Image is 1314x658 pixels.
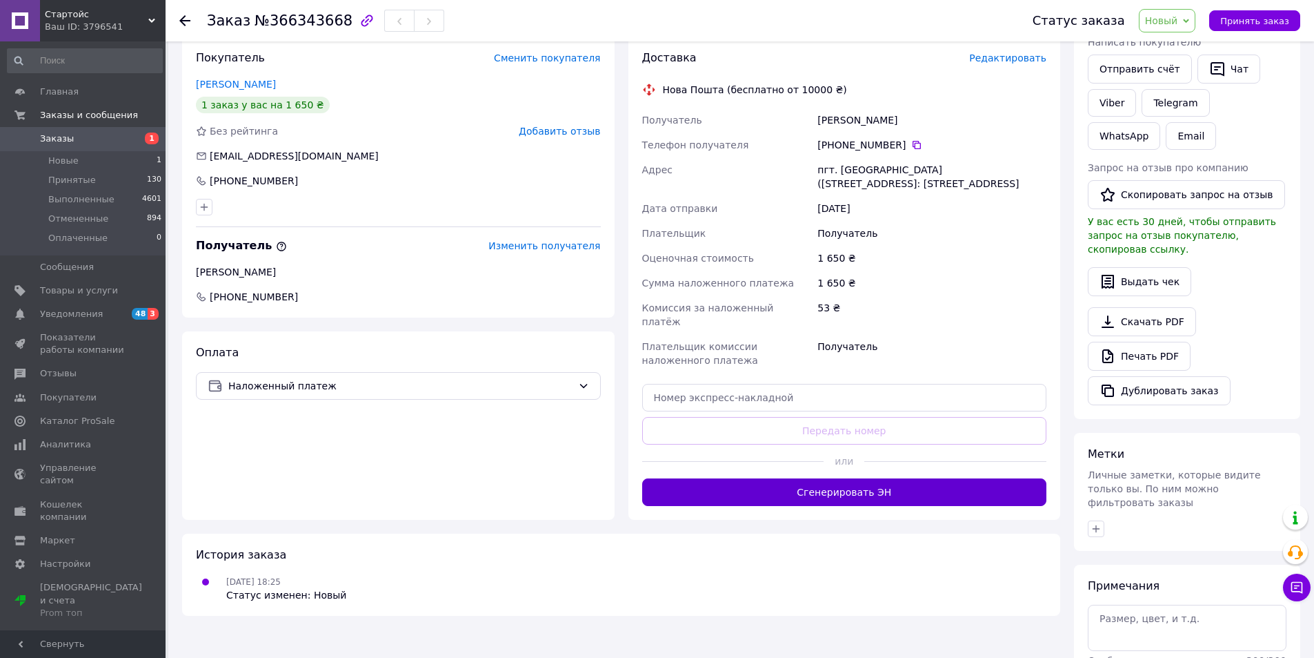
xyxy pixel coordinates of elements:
[1220,16,1289,26] span: Принять заказ
[40,499,128,523] span: Кошелек компании
[255,12,352,29] span: №366343668
[1088,267,1191,296] button: Выдать чек
[40,331,128,356] span: Показатели работы компании
[817,138,1046,152] div: [PHONE_NUMBER]
[48,193,115,206] span: Выполненные
[40,86,79,98] span: Главная
[40,284,118,297] span: Товары и услуги
[1088,162,1248,173] span: Запрос на отзыв про компанию
[1209,10,1300,31] button: Принять заказ
[815,246,1049,271] div: 1 650 ₴
[1088,579,1159,592] span: Примечания
[642,164,673,175] span: Адрес
[48,213,108,225] span: Отмененные
[815,296,1049,334] div: 53 ₴
[1088,122,1160,150] a: WhatsApp
[1197,55,1260,84] button: Чат
[196,548,286,561] span: История заказа
[210,126,278,137] span: Без рейтинга
[196,346,239,359] span: Оплата
[815,108,1049,133] div: [PERSON_NAME]
[1088,447,1124,461] span: Метки
[488,240,600,251] span: Изменить получателя
[40,261,94,273] span: Сообщения
[1088,376,1231,405] button: Дублировать заказ
[642,253,755,264] span: Оценочная стоимость
[1166,122,1216,150] button: Email
[179,14,190,28] div: Вернуться назад
[494,52,600,64] span: Сменить покупателя
[147,174,161,186] span: 130
[40,558,90,570] span: Настройки
[40,367,77,380] span: Отзывы
[815,196,1049,221] div: [DATE]
[132,308,148,320] span: 48
[642,51,697,64] span: Доставка
[196,79,276,90] a: [PERSON_NAME]
[642,384,1047,412] input: Номер экспресс-накладной
[519,126,600,137] span: Добавить отзыв
[1145,15,1178,26] span: Новый
[40,581,142,619] span: [DEMOGRAPHIC_DATA] и счета
[48,155,79,167] span: Новые
[1088,37,1201,48] span: Написать покупателю
[642,115,702,126] span: Получатель
[642,341,758,366] span: Плательщик комиссии наложенного платежа
[642,278,795,289] span: Сумма наложенного платежа
[210,151,379,162] span: [EMAIL_ADDRESS][DOMAIN_NAME]
[40,534,75,547] span: Маркет
[642,302,774,327] span: Комиссия за наложенный платёж
[196,51,265,64] span: Покупатель
[40,438,91,451] span: Аналитика
[1142,89,1209,117] a: Telegram
[207,12,250,29] span: Заказ
[815,157,1049,196] div: пгт. [GEOGRAPHIC_DATA] ([STREET_ADDRESS]: [STREET_ADDRESS]
[642,203,718,214] span: Дата отправки
[1088,55,1192,84] button: Отправить счёт
[40,109,138,122] span: Заказы и сообщения
[45,8,148,21] span: Стартойс
[642,139,749,151] span: Телефон получателя
[157,232,161,244] span: 0
[40,133,74,145] span: Заказы
[1088,216,1276,255] span: У вас есть 30 дней, чтобы отправить запрос на отзыв покупателю, скопировав ссылку.
[48,232,108,244] span: Оплаченные
[1283,574,1311,601] button: Чат с покупателем
[1088,307,1196,336] a: Скачать PDF
[642,228,706,239] span: Плательщик
[208,174,299,188] div: [PHONE_NUMBER]
[1088,180,1285,209] button: Скопировать запрос на отзыв
[226,588,346,602] div: Статус изменен: Новый
[815,221,1049,246] div: Получатель
[1088,342,1191,371] a: Печать PDF
[969,52,1046,64] span: Редактировать
[7,48,163,73] input: Поиск
[40,391,97,404] span: Покупатели
[147,213,161,225] span: 894
[148,308,159,320] span: 3
[145,133,159,144] span: 1
[196,97,330,113] div: 1 заказ у вас на 1 650 ₴
[48,174,96,186] span: Принятые
[45,21,166,33] div: Ваш ID: 3796541
[1088,470,1261,508] span: Личные заметки, которые видите только вы. По ним можно фильтровать заказы
[1088,89,1136,117] a: Viber
[824,454,864,468] span: или
[815,271,1049,296] div: 1 650 ₴
[815,334,1049,373] div: Получатель
[157,155,161,167] span: 1
[40,415,115,427] span: Каталог ProSale
[208,290,299,304] span: [PHONE_NUMBER]
[228,378,573,394] span: Наложенный платеж
[642,478,1047,506] button: Сгенерировать ЭН
[1033,14,1125,28] div: Статус заказа
[40,607,142,619] div: Prom топ
[40,308,103,320] span: Уведомления
[142,193,161,206] span: 4601
[659,83,850,97] div: Нова Пошта (бесплатно от 10000 ₴)
[196,265,601,279] div: [PERSON_NAME]
[226,577,281,587] span: [DATE] 18:25
[40,462,128,487] span: Управление сайтом
[196,239,287,252] span: Получатель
